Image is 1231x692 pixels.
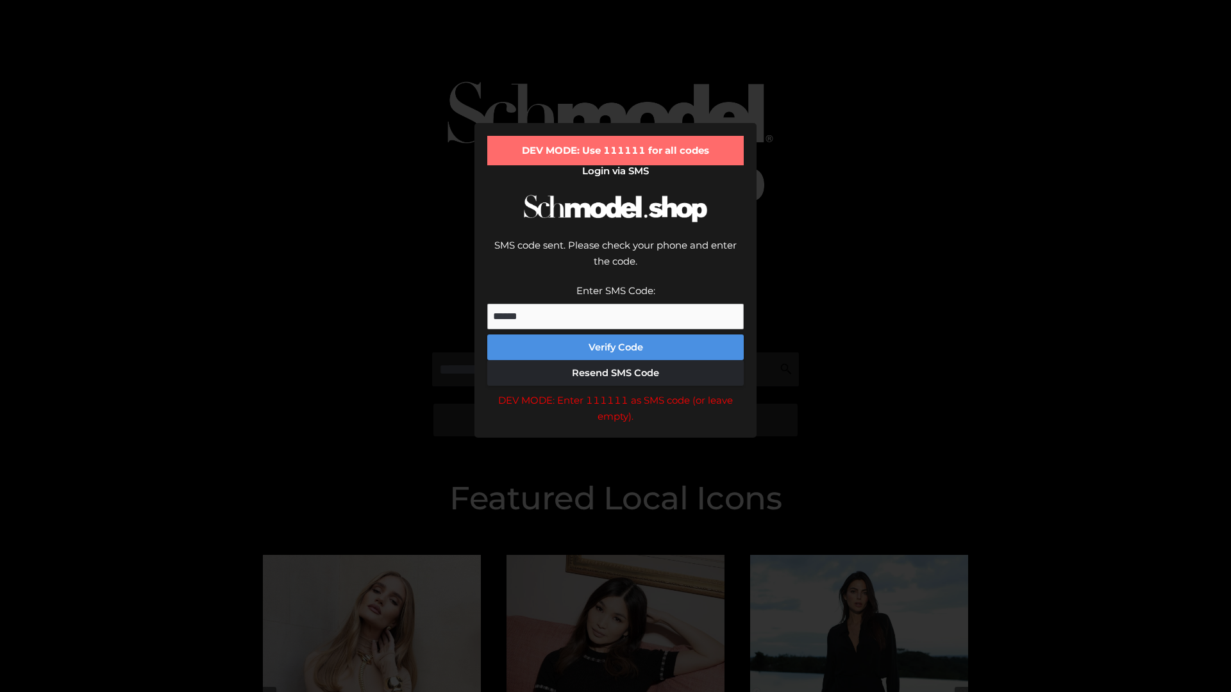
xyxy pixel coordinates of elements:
div: SMS code sent. Please check your phone and enter the code. [487,237,744,283]
label: Enter SMS Code: [576,284,655,297]
img: Schmodel Logo [519,183,712,234]
div: DEV MODE: Use 111111 for all codes [487,136,744,165]
button: Verify Code [487,334,744,360]
div: DEV MODE: Enter 111111 as SMS code (or leave empty). [487,392,744,425]
h2: Login via SMS [487,165,744,177]
button: Resend SMS Code [487,360,744,386]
